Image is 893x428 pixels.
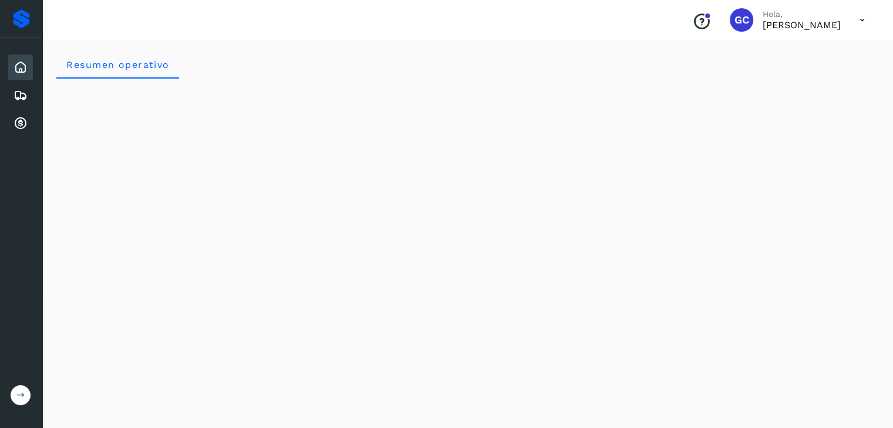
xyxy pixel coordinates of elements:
p: Hola, [763,9,841,19]
div: Inicio [8,55,33,80]
div: Embarques [8,83,33,108]
div: Cuentas por cobrar [8,111,33,137]
span: Resumen operativo [66,59,170,70]
p: Gerardo Carmona Fernandez [763,19,841,30]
